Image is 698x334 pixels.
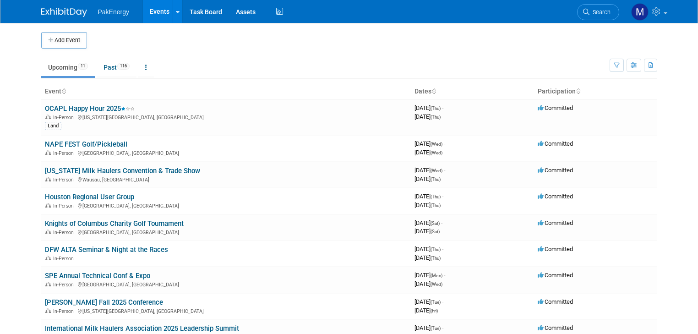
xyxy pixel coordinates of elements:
[631,3,649,21] img: Mary Walker
[442,193,443,200] span: -
[45,175,407,183] div: Wausau, [GEOGRAPHIC_DATA]
[431,308,438,313] span: (Fri)
[97,59,136,76] a: Past116
[45,272,150,280] a: SPE Annual Technical Conf & Expo
[431,177,441,182] span: (Thu)
[45,246,168,254] a: DFW ALTA Seminar & Night at the Races
[45,307,407,314] div: [US_STATE][GEOGRAPHIC_DATA], [GEOGRAPHIC_DATA]
[53,230,76,235] span: In-Person
[414,307,438,314] span: [DATE]
[45,256,51,260] img: In-Person Event
[589,9,611,16] span: Search
[538,140,573,147] span: Committed
[431,256,441,261] span: (Thu)
[45,149,407,156] div: [GEOGRAPHIC_DATA], [GEOGRAPHIC_DATA]
[441,219,442,226] span: -
[414,324,443,331] span: [DATE]
[41,84,411,99] th: Event
[45,219,184,228] a: Knights of Columbus Charity Golf Tournament
[45,140,127,148] a: NAPE FEST Golf/Pickleball
[442,324,443,331] span: -
[414,280,442,287] span: [DATE]
[431,88,436,95] a: Sort by Start Date
[414,254,441,261] span: [DATE]
[98,8,129,16] span: PakEnergy
[414,202,441,208] span: [DATE]
[414,272,445,279] span: [DATE]
[431,106,441,111] span: (Thu)
[45,113,407,120] div: [US_STATE][GEOGRAPHIC_DATA], [GEOGRAPHIC_DATA]
[45,202,407,209] div: [GEOGRAPHIC_DATA], [GEOGRAPHIC_DATA]
[414,175,441,182] span: [DATE]
[45,122,61,130] div: Land
[431,150,442,155] span: (Wed)
[538,272,573,279] span: Committed
[45,280,407,288] div: [GEOGRAPHIC_DATA], [GEOGRAPHIC_DATA]
[431,168,442,173] span: (Wed)
[538,219,573,226] span: Committed
[431,326,441,331] span: (Tue)
[534,84,657,99] th: Participation
[538,298,573,305] span: Committed
[442,104,443,111] span: -
[53,203,76,209] span: In-Person
[538,104,573,111] span: Committed
[53,282,76,288] span: In-Person
[45,104,135,113] a: OCAPL Happy Hour 2025
[45,298,163,307] a: [PERSON_NAME] Fall 2025 Conference
[53,150,76,156] span: In-Person
[444,272,445,279] span: -
[414,167,445,174] span: [DATE]
[61,88,66,95] a: Sort by Event Name
[431,194,441,199] span: (Thu)
[78,63,88,70] span: 11
[45,228,407,235] div: [GEOGRAPHIC_DATA], [GEOGRAPHIC_DATA]
[45,115,51,119] img: In-Person Event
[431,229,440,234] span: (Sat)
[414,298,443,305] span: [DATE]
[41,8,87,17] img: ExhibitDay
[53,256,76,262] span: In-Person
[431,115,441,120] span: (Thu)
[414,140,445,147] span: [DATE]
[45,177,51,181] img: In-Person Event
[45,167,200,175] a: [US_STATE] Milk Haulers Convention & Trade Show
[45,230,51,234] img: In-Person Event
[444,167,445,174] span: -
[442,246,443,252] span: -
[53,177,76,183] span: In-Person
[411,84,534,99] th: Dates
[538,167,573,174] span: Committed
[431,273,442,278] span: (Mon)
[53,308,76,314] span: In-Person
[45,150,51,155] img: In-Person Event
[414,219,442,226] span: [DATE]
[444,140,445,147] span: -
[41,32,87,49] button: Add Event
[45,282,51,286] img: In-Person Event
[414,104,443,111] span: [DATE]
[577,4,619,20] a: Search
[538,324,573,331] span: Committed
[414,149,442,156] span: [DATE]
[431,300,441,305] span: (Tue)
[414,228,440,235] span: [DATE]
[538,246,573,252] span: Committed
[414,113,441,120] span: [DATE]
[45,324,239,333] a: International Milk Haulers Association 2025 Leadership Summit
[431,221,440,226] span: (Sat)
[45,308,51,313] img: In-Person Event
[442,298,443,305] span: -
[45,203,51,208] img: In-Person Event
[414,193,443,200] span: [DATE]
[414,246,443,252] span: [DATE]
[45,193,134,201] a: Houston Regional User Group
[576,88,580,95] a: Sort by Participation Type
[41,59,95,76] a: Upcoming11
[431,142,442,147] span: (Wed)
[431,203,441,208] span: (Thu)
[117,63,130,70] span: 116
[431,247,441,252] span: (Thu)
[538,193,573,200] span: Committed
[431,282,442,287] span: (Wed)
